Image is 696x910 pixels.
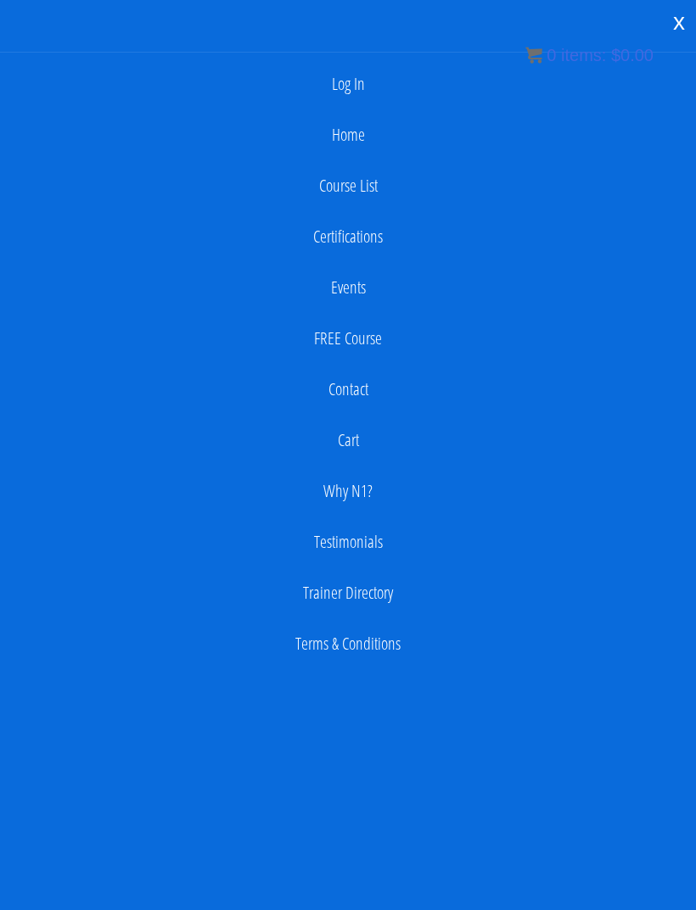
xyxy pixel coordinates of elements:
[8,67,688,101] a: Log In
[8,372,688,406] a: Contact
[662,4,696,40] div: x
[8,576,688,610] a: Trainer Directory
[8,118,688,152] a: Home
[8,525,688,559] a: Testimonials
[8,423,688,457] a: Cart
[8,474,688,508] a: Why N1?
[8,169,688,203] a: Course List
[611,46,654,64] bdi: 0.00
[525,47,542,64] img: icon11.png
[8,271,688,304] a: Events
[547,46,556,64] span: 0
[561,46,606,64] span: items:
[525,46,654,64] a: 0 items: $0.00
[8,321,688,355] a: FREE Course
[611,46,620,64] span: $
[8,627,688,661] a: Terms & Conditions
[8,220,688,254] a: Certifications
